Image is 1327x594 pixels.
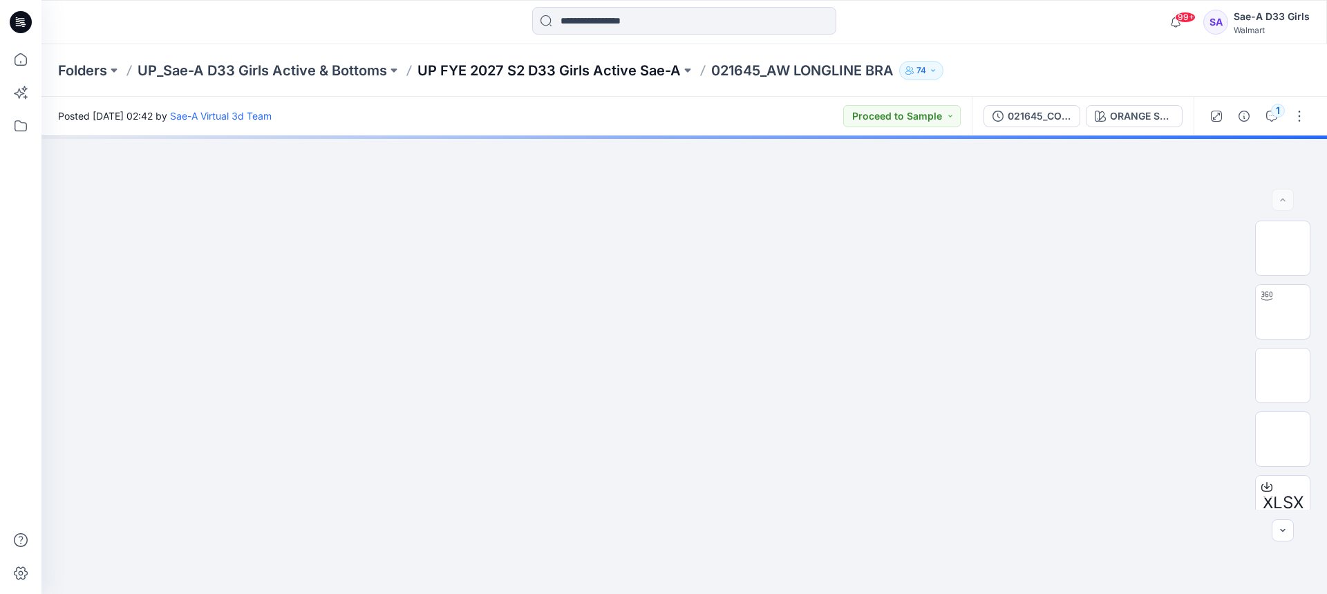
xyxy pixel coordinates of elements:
p: 021645_AW LONGLINE BRA [711,61,894,80]
a: UP FYE 2027 S2 D33 Girls Active Sae-A [417,61,681,80]
a: Folders [58,61,107,80]
div: SA [1203,10,1228,35]
span: 99+ [1175,12,1196,23]
button: Details [1233,105,1255,127]
a: Sae-A Virtual 3d Team [170,110,272,122]
p: 74 [916,63,926,78]
div: ORANGE SUNSHINE [1110,109,1174,124]
div: 1 [1271,104,1285,118]
div: Sae-A D33 Girls [1234,8,1310,25]
div: Walmart [1234,25,1310,35]
a: UP_Sae-A D33 Girls Active & Bottoms [138,61,387,80]
div: 021645_COLORS [1008,109,1071,124]
button: 74 [899,61,943,80]
span: XLSX [1263,490,1304,515]
button: 1 [1261,105,1283,127]
button: 021645_COLORS [984,105,1080,127]
button: ORANGE SUNSHINE [1086,105,1183,127]
span: Posted [DATE] 02:42 by [58,109,272,123]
